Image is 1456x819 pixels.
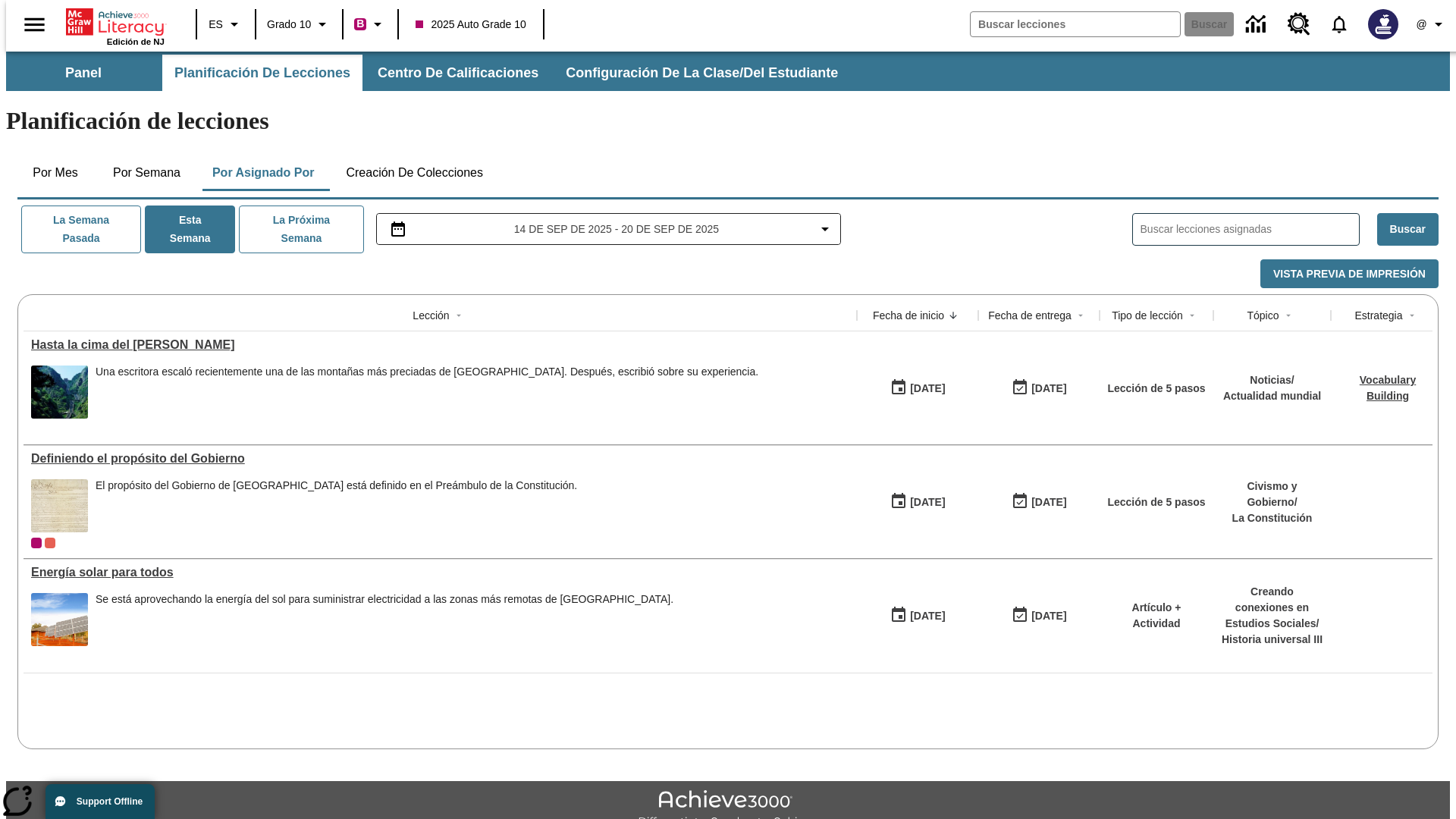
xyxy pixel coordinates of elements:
button: 03/31/26: Último día en que podrá accederse la lección [1006,488,1072,516]
p: Creando conexiones en Estudios Sociales / [1221,584,1323,632]
a: Portada [66,7,165,37]
p: Lección de 5 pasos [1107,381,1205,397]
div: Portada [66,5,165,46]
span: Edición de NJ [107,37,165,46]
button: Seleccione el intervalo de fechas opción del menú [383,220,835,238]
div: El propósito del Gobierno de [GEOGRAPHIC_DATA] está definido en el Preámbulo de la Constitución. [96,479,577,492]
button: Grado: Grado 10, Elige un grado [261,11,337,38]
button: Escoja un nuevo avatar [1359,5,1407,44]
div: OL 2025 Auto Grade 11 [45,538,55,548]
button: 07/22/25: Primer día en que estuvo disponible la lección [885,374,950,403]
button: La semana pasada [21,206,141,253]
button: Sort [944,306,962,325]
img: Este documento histórico, escrito en caligrafía sobre pergamino envejecido, es el Preámbulo de la... [31,479,88,532]
div: [DATE] [910,493,945,512]
button: Por asignado por [200,155,327,191]
div: Clase actual [31,538,42,548]
img: Tres paneles solares instalados frente a una casa rural con techo de paja. [31,593,88,646]
a: Centro de información [1237,4,1279,45]
div: El propósito del Gobierno de Estados Unidos está definido en el Preámbulo de la Constitución. [96,479,577,532]
button: Sort [1279,306,1298,325]
div: Una escritora escaló recientemente una de las montañas más preciadas de [GEOGRAPHIC_DATA]. Despué... [96,366,758,378]
a: Energía solar para todos, Lecciones [31,566,849,579]
input: Buscar lecciones asignadas [1141,218,1359,240]
div: [DATE] [910,607,945,626]
button: 07/01/25: Primer día en que estuvo disponible la lección [885,488,950,516]
span: Grado 10 [267,17,311,33]
span: 2025 Auto Grade 10 [416,17,526,33]
div: Energía solar para todos [31,566,849,579]
button: Panel [8,55,159,91]
p: Artículo + Actividad [1107,600,1206,632]
input: Buscar campo [971,12,1180,36]
div: Se está aprovechando la energía del sol para suministrar electricidad a las zonas más remotas de ... [96,593,673,646]
button: 04/07/25: Primer día en que estuvo disponible la lección [885,601,950,630]
div: [DATE] [910,379,945,398]
p: Noticias / [1223,372,1321,388]
p: La Constitución [1221,510,1323,526]
a: Vocabulary Building [1360,374,1416,402]
h1: Planificación de lecciones [6,107,1450,135]
span: ES [209,17,223,33]
button: Por semana [101,155,193,191]
p: Historia universal III [1221,632,1323,648]
span: Support Offline [77,796,143,807]
button: Sort [1183,306,1201,325]
button: Sort [450,306,468,325]
button: Sort [1403,306,1421,325]
button: Boost El color de la clase es rojo violeta. Cambiar el color de la clase. [348,11,393,38]
span: 14 de sep de 2025 - 20 de sep de 2025 [514,221,719,237]
a: Centro de recursos, Se abrirá en una pestaña nueva. [1279,4,1319,45]
img: 6000 escalones de piedra para escalar el Monte Tai en la campiña china [31,366,88,419]
div: Subbarra de navegación [6,52,1450,91]
button: Configuración de la clase/del estudiante [554,55,850,91]
button: Creación de colecciones [334,155,495,191]
button: Perfil/Configuración [1407,11,1456,38]
div: [DATE] [1031,493,1066,512]
a: Notificaciones [1319,5,1359,44]
div: [DATE] [1031,607,1066,626]
button: Planificación de lecciones [162,55,362,91]
button: Abrir el menú lateral [12,2,57,47]
button: Support Offline [45,784,155,819]
a: Definiendo el propósito del Gobierno , Lecciones [31,452,849,466]
button: Lenguaje: ES, Selecciona un idioma [202,11,250,38]
div: [DATE] [1031,379,1066,398]
button: Por mes [17,155,93,191]
button: Centro de calificaciones [366,55,551,91]
a: Hasta la cima del monte Tai, Lecciones [31,338,849,352]
div: Tópico [1247,308,1279,323]
button: Sort [1072,306,1090,325]
div: Una escritora escaló recientemente una de las montañas más preciadas de China. Después, escribió ... [96,366,758,419]
p: Actualidad mundial [1223,388,1321,404]
div: Hasta la cima del monte Tai [31,338,849,352]
div: Fecha de inicio [873,308,944,323]
button: 04/13/26: Último día en que podrá accederse la lección [1006,601,1072,630]
div: Estrategia [1354,308,1402,323]
span: @ [1416,17,1426,33]
button: Esta semana [145,206,235,253]
button: Vista previa de impresión [1260,259,1439,289]
div: Se está aprovechando la energía del sol para suministrar electricidad a las zonas más remotas de ... [96,593,673,606]
img: Avatar [1368,9,1398,39]
p: Lección de 5 pasos [1107,494,1205,510]
div: Lección [413,308,449,323]
button: La próxima semana [239,206,363,253]
svg: Collapse Date Range Filter [816,220,834,238]
button: Buscar [1377,213,1439,246]
div: Fecha de entrega [988,308,1072,323]
div: Subbarra de navegación [6,55,852,91]
span: B [356,14,364,33]
button: 06/30/26: Último día en que podrá accederse la lección [1006,374,1072,403]
div: Definiendo el propósito del Gobierno [31,452,849,466]
div: Tipo de lección [1112,308,1183,323]
p: Civismo y Gobierno / [1221,479,1323,510]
